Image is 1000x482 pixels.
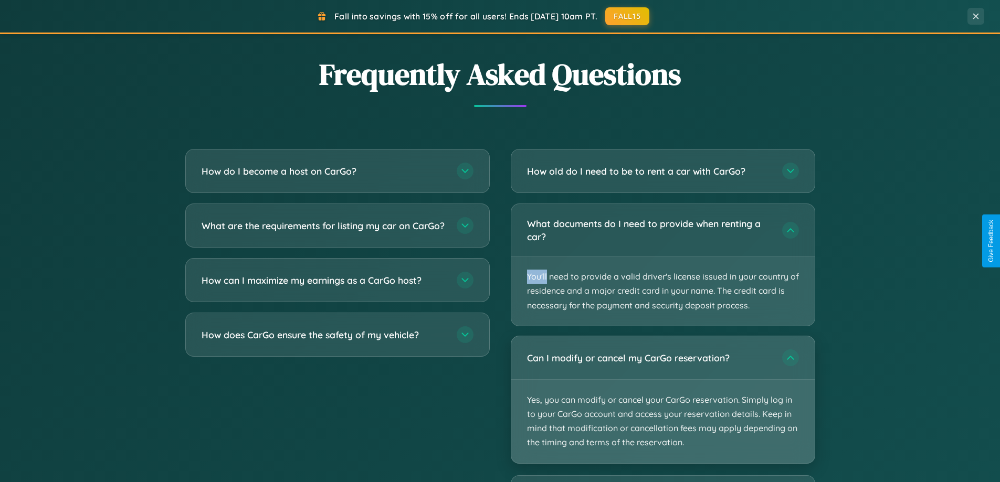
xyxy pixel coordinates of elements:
[987,220,995,262] div: Give Feedback
[202,274,446,287] h3: How can I maximize my earnings as a CarGo host?
[185,54,815,94] h2: Frequently Asked Questions
[334,11,597,22] span: Fall into savings with 15% off for all users! Ends [DATE] 10am PT.
[527,351,772,365] h3: Can I modify or cancel my CarGo reservation?
[202,328,446,341] h3: How does CarGo ensure the safety of my vehicle?
[511,256,815,326] p: You'll need to provide a valid driver's license issued in your country of residence and a major c...
[527,165,772,178] h3: How old do I need to be to rent a car with CarGo?
[527,217,772,243] h3: What documents do I need to provide when renting a car?
[202,219,446,232] h3: What are the requirements for listing my car on CarGo?
[202,165,446,178] h3: How do I become a host on CarGo?
[511,380,815,463] p: Yes, you can modify or cancel your CarGo reservation. Simply log in to your CarGo account and acc...
[605,7,649,25] button: FALL15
